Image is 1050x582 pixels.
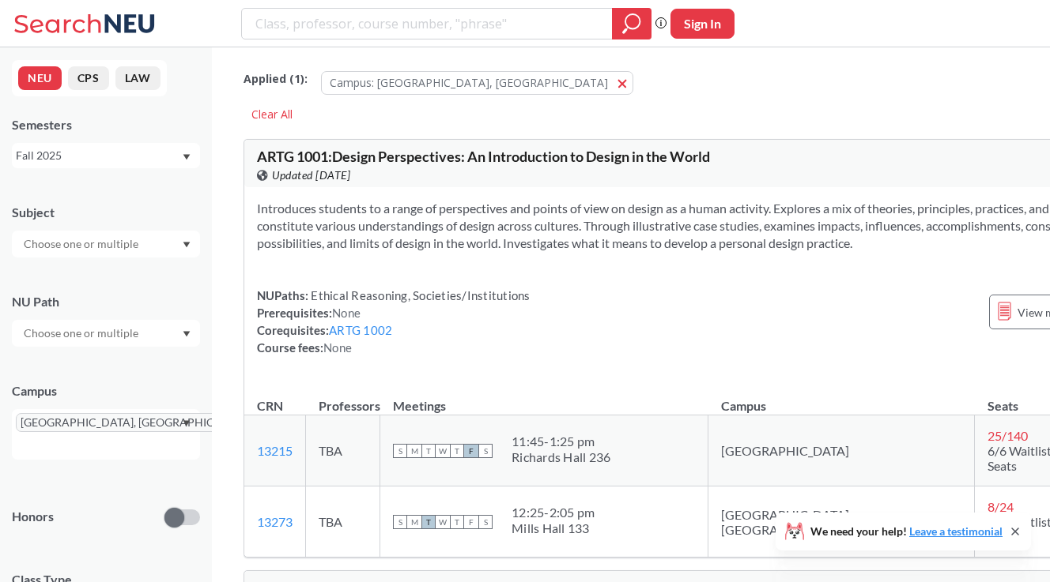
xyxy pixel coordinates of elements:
[16,235,149,253] input: Choose one or multiple
[183,420,191,426] svg: Dropdown arrow
[306,415,380,486] td: TBA
[708,381,975,415] th: Campus
[988,499,1014,514] span: 8 / 24
[321,71,633,95] button: Campus: [GEOGRAPHIC_DATA], [GEOGRAPHIC_DATA]
[622,13,641,35] svg: magnifying glass
[16,324,149,343] input: Choose one or multiple
[244,70,308,88] span: Applied ( 1 ):
[257,514,293,529] a: 13273
[257,443,293,458] a: 13215
[450,515,464,529] span: T
[257,287,531,356] div: NUPaths: Prerequisites: Corequisites: Course fees:
[12,382,200,400] div: Campus
[512,434,610,449] div: 11:45 - 1:25 pm
[436,515,450,529] span: W
[16,413,267,432] span: [GEOGRAPHIC_DATA], [GEOGRAPHIC_DATA]X to remove pill
[407,515,421,529] span: M
[909,524,1003,538] a: Leave a testimonial
[478,515,493,529] span: S
[810,526,1003,537] span: We need your help!
[12,320,200,347] div: Dropdown arrow
[183,154,191,160] svg: Dropdown arrow
[407,444,421,458] span: M
[306,486,380,558] td: TBA
[257,397,283,415] div: CRN
[421,515,436,529] span: T
[254,10,601,37] input: Class, professor, course number, "phrase"
[708,486,975,558] td: [GEOGRAPHIC_DATA], [GEOGRAPHIC_DATA]
[612,8,652,39] div: magnifying glass
[272,167,350,184] span: Updated [DATE]
[988,428,1028,443] span: 25 / 140
[393,515,407,529] span: S
[512,505,595,520] div: 12:25 - 2:05 pm
[115,66,161,90] button: LAW
[380,381,708,415] th: Meetings
[323,340,352,355] span: None
[12,508,54,526] p: Honors
[436,444,450,458] span: W
[329,323,392,337] a: ARTG 1002
[670,9,735,39] button: Sign In
[183,242,191,248] svg: Dropdown arrow
[16,147,181,164] div: Fall 2025
[464,444,478,458] span: F
[12,293,200,310] div: NU Path
[12,409,200,460] div: [GEOGRAPHIC_DATA], [GEOGRAPHIC_DATA]X to remove pillDropdown arrow
[12,231,200,257] div: Dropdown arrow
[12,116,200,133] div: Semesters
[12,204,200,221] div: Subject
[183,331,191,337] svg: Dropdown arrow
[330,75,608,90] span: Campus: [GEOGRAPHIC_DATA], [GEOGRAPHIC_DATA]
[393,444,407,458] span: S
[421,444,436,458] span: T
[12,143,200,168] div: Fall 2025Dropdown arrow
[478,444,493,458] span: S
[708,415,975,486] td: [GEOGRAPHIC_DATA]
[332,306,361,320] span: None
[306,381,380,415] th: Professors
[308,288,531,302] span: Ethical Reasoning, Societies/Institutions
[512,449,610,465] div: Richards Hall 236
[512,520,595,536] div: Mills Hall 133
[244,103,300,126] div: Clear All
[257,148,710,165] span: ARTG 1001 : Design Perspectives: An Introduction to Design in the World
[450,444,464,458] span: T
[18,66,62,90] button: NEU
[464,515,478,529] span: F
[68,66,109,90] button: CPS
